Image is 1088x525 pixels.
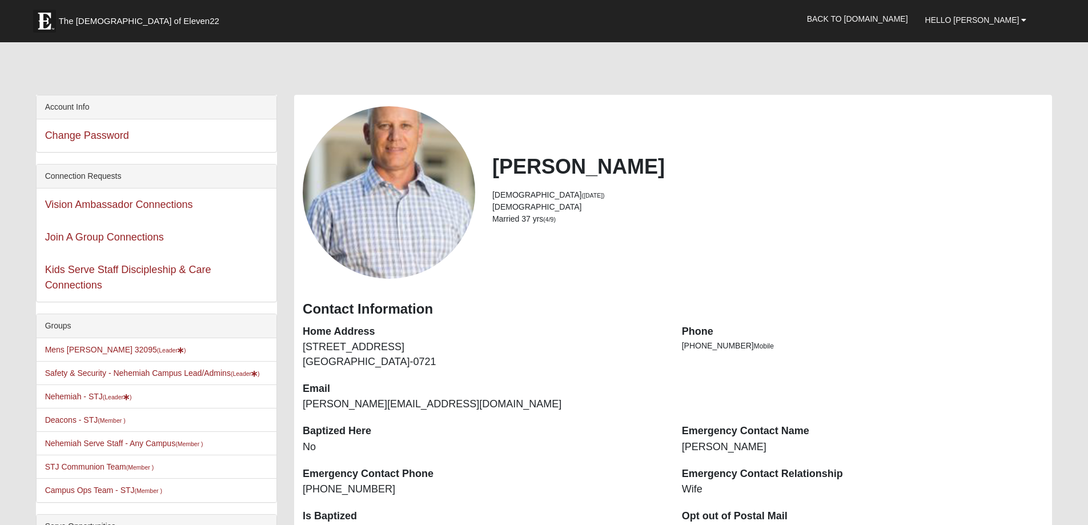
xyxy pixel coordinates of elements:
dt: Emergency Contact Relationship [682,467,1044,482]
h2: [PERSON_NAME] [492,154,1043,179]
a: Kids Serve Staff Discipleship & Care Connections [45,264,211,291]
a: View Fullsize Photo [303,106,475,279]
h3: Contact Information [303,301,1043,318]
a: Mens [PERSON_NAME] 32095(Leader) [45,345,186,354]
li: Married 37 yrs [492,213,1043,225]
dt: Emergency Contact Name [682,424,1044,439]
li: [DEMOGRAPHIC_DATA] [492,201,1043,213]
a: Change Password [45,130,129,141]
dd: No [303,440,665,455]
dt: Opt out of Postal Mail [682,509,1044,524]
img: Eleven22 logo [33,10,56,33]
small: (Member ) [98,417,125,424]
dd: [STREET_ADDRESS] [GEOGRAPHIC_DATA]-0721 [303,340,665,369]
small: (Leader ) [157,347,186,354]
div: Groups [37,314,276,338]
a: The [DEMOGRAPHIC_DATA] of Eleven22 [27,4,256,33]
a: Nehemiah Serve Staff - Any Campus(Member ) [45,439,203,448]
dd: [PHONE_NUMBER] [303,482,665,497]
small: ([DATE]) [582,192,605,199]
a: Back to [DOMAIN_NAME] [798,5,917,33]
div: Connection Requests [37,165,276,189]
span: Mobile [754,342,774,350]
dd: [PERSON_NAME][EMAIL_ADDRESS][DOMAIN_NAME] [303,397,665,412]
a: Safety & Security - Nehemiah Campus Lead/Admins(Leader) [45,368,260,378]
a: Campus Ops Team - STJ(Member ) [45,486,162,495]
a: Hello [PERSON_NAME] [917,6,1035,34]
dt: Home Address [303,324,665,339]
dd: Wife [682,482,1044,497]
dt: Phone [682,324,1044,339]
div: Account Info [37,95,276,119]
dt: Is Baptized [303,509,665,524]
small: (Member ) [135,487,162,494]
small: (Leader ) [103,394,132,400]
a: Join A Group Connections [45,231,164,243]
dd: [PERSON_NAME] [682,440,1044,455]
dt: Baptized Here [303,424,665,439]
a: Vision Ambassador Connections [45,199,193,210]
dt: Email [303,382,665,396]
small: (4/9) [543,216,556,223]
span: The [DEMOGRAPHIC_DATA] of Eleven22 [59,15,219,27]
a: STJ Communion Team(Member ) [45,462,154,471]
dt: Emergency Contact Phone [303,467,665,482]
a: Nehemiah - STJ(Leader) [45,392,132,401]
small: (Member ) [175,440,203,447]
a: Deacons - STJ(Member ) [45,415,126,424]
li: [PHONE_NUMBER] [682,340,1044,352]
span: Hello [PERSON_NAME] [925,15,1019,25]
li: [DEMOGRAPHIC_DATA] [492,189,1043,201]
small: (Member ) [126,464,154,471]
small: (Leader ) [231,370,260,377]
